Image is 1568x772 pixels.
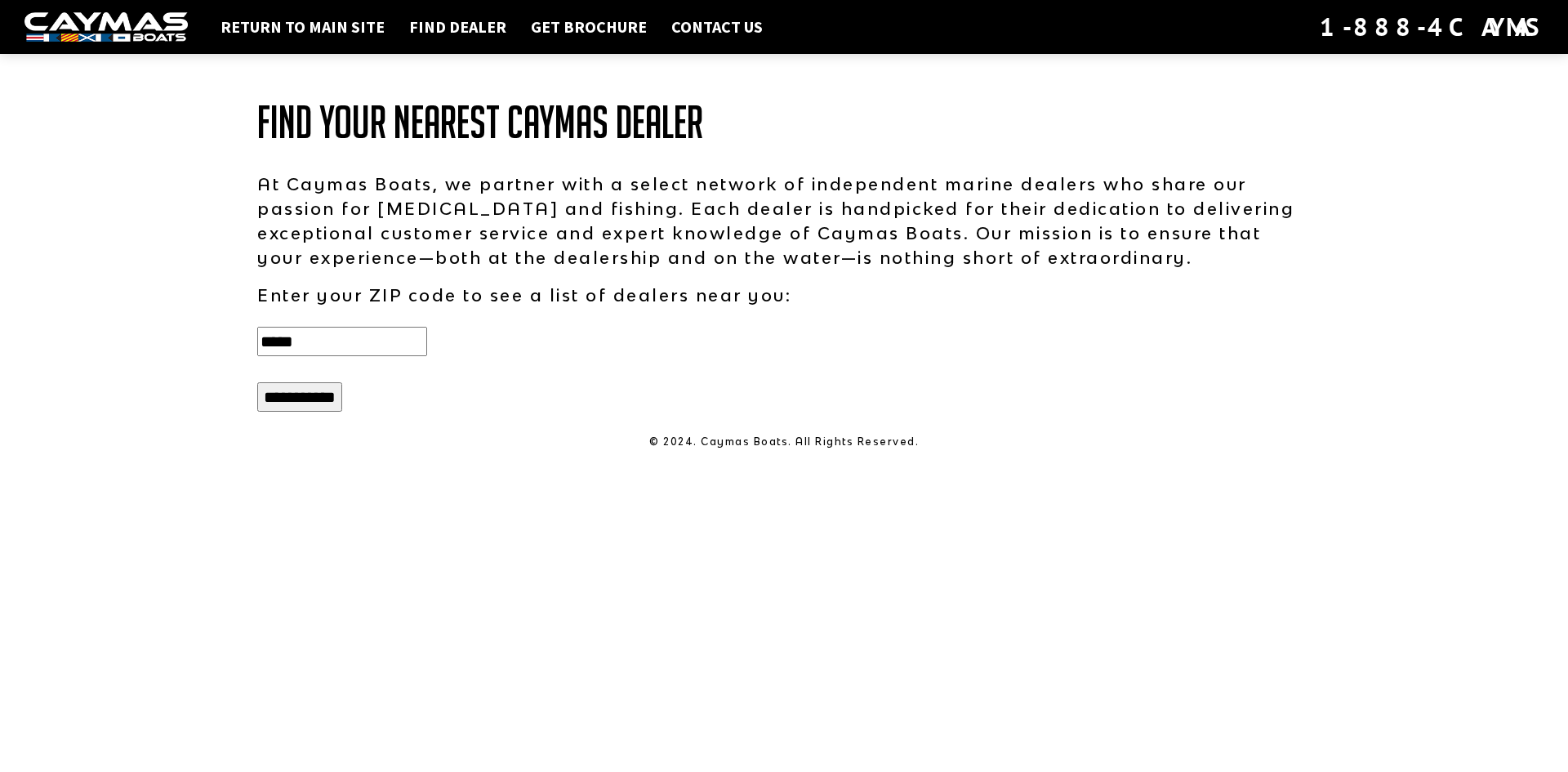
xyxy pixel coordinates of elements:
[212,16,393,38] a: Return to main site
[24,12,188,42] img: white-logo-c9c8dbefe5ff5ceceb0f0178aa75bf4bb51f6bca0971e226c86eb53dfe498488.png
[257,283,1311,307] p: Enter your ZIP code to see a list of dealers near you:
[257,435,1311,449] p: © 2024. Caymas Boats. All Rights Reserved.
[523,16,655,38] a: Get Brochure
[257,98,1311,147] h1: Find Your Nearest Caymas Dealer
[663,16,771,38] a: Contact Us
[1320,9,1543,45] div: 1-888-4CAYMAS
[401,16,514,38] a: Find Dealer
[257,172,1311,270] p: At Caymas Boats, we partner with a select network of independent marine dealers who share our pas...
